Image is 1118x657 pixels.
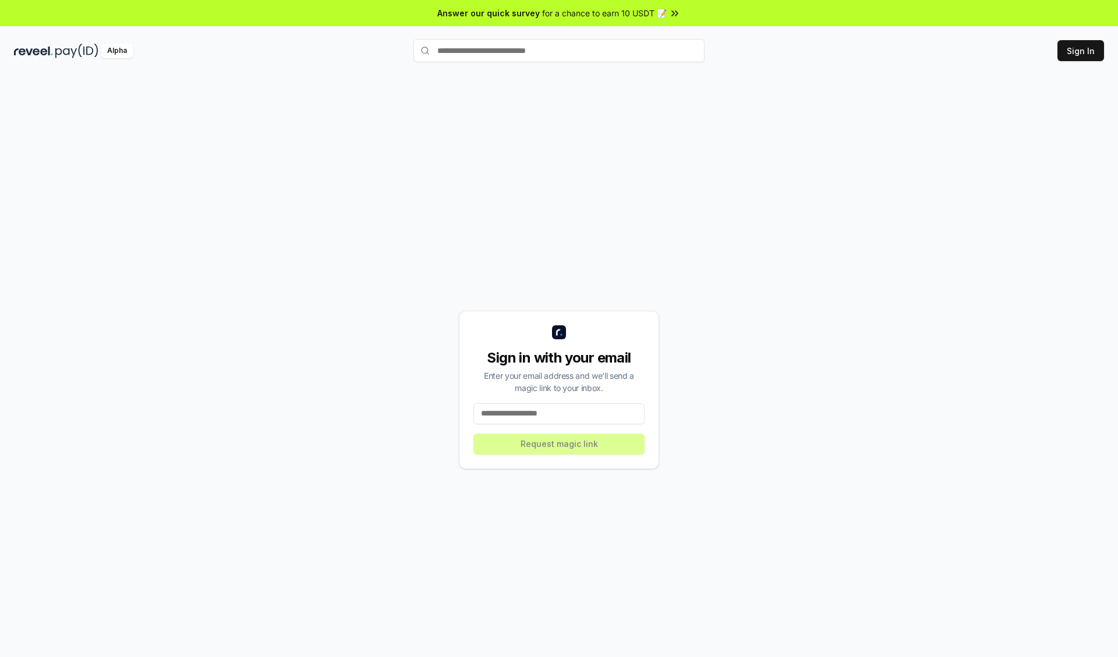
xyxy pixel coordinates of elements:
div: Alpha [101,44,133,58]
div: Enter your email address and we’ll send a magic link to your inbox. [473,370,645,394]
img: reveel_dark [14,44,53,58]
img: pay_id [55,44,98,58]
div: Sign in with your email [473,349,645,367]
span: Answer our quick survey [437,7,540,19]
button: Sign In [1057,40,1104,61]
span: for a chance to earn 10 USDT 📝 [542,7,667,19]
img: logo_small [552,325,566,339]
